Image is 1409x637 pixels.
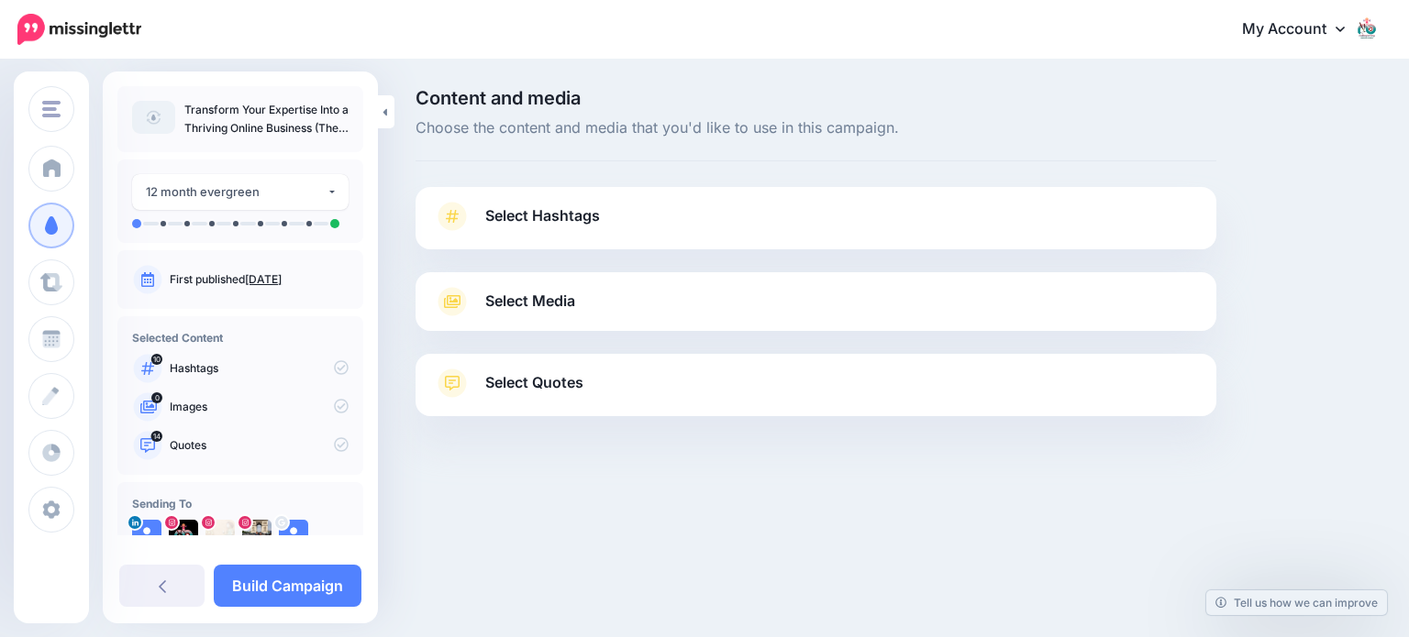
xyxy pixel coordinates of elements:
[146,181,327,203] div: 12 month evergreen
[485,370,583,395] span: Select Quotes
[485,289,575,313] span: Select Media
[170,399,349,415] p: Images
[132,331,349,345] h4: Selected Content
[132,174,349,210] button: 12 month evergreen
[17,14,141,45] img: Missinglettr
[434,202,1198,249] a: Select Hashtags
[151,431,163,442] span: 14
[434,368,1198,416] a: Select Quotes
[242,520,272,549] img: 223274431_207235061409589_3165409955215223380_n-bsa154803.jpg
[132,520,161,549] img: user_default_image.png
[434,287,1198,316] a: Select Media
[170,360,349,377] p: Hashtags
[416,116,1216,140] span: Choose the content and media that you'd like to use in this campaign.
[245,272,282,286] a: [DATE]
[132,497,349,511] h4: Sending To
[279,520,308,549] img: user_default_image.png
[1206,590,1387,615] a: Tell us how we can improve
[170,271,349,288] p: First published
[416,89,1216,107] span: Content and media
[170,437,349,454] p: Quotes
[485,203,600,228] span: Select Hashtags
[205,520,235,549] img: 485211556_1235285974875661_2420593909367147222_n-bsa154802.jpg
[151,354,162,365] span: 10
[169,520,198,549] img: 357774252_272542952131600_5124155199893867819_n-bsa140707.jpg
[132,101,175,134] img: article-default-image-icon.png
[42,101,61,117] img: menu.png
[184,101,349,137] p: Transform Your Expertise Into a Thriving Online Business (The AI-Proof Way)
[1224,7,1381,52] a: My Account
[151,392,162,403] span: 0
